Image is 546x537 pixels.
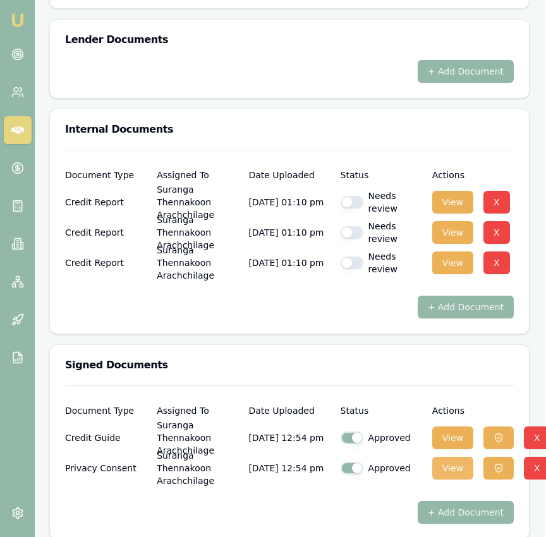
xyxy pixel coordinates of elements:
[248,190,330,215] p: [DATE] 01:10 pm
[157,250,238,275] p: Suranga Thennakoon Arachchilage
[341,171,422,179] div: Status
[65,190,147,215] div: Credit Report
[341,406,422,415] div: Status
[65,406,147,415] div: Document Type
[248,406,330,415] div: Date Uploaded
[418,60,514,83] button: + Add Document
[248,220,330,245] p: [DATE] 01:10 pm
[248,456,330,481] p: [DATE] 12:54 pm
[432,426,473,449] button: View
[65,425,147,450] div: Credit Guide
[341,190,422,215] div: Needs review
[157,406,238,415] div: Assigned To
[65,220,147,245] div: Credit Report
[432,221,473,244] button: View
[157,425,238,450] p: Suranga Thennakoon Arachchilage
[157,190,238,215] p: Suranga Thennakoon Arachchilage
[157,456,238,481] p: Suranga Thennakoon Arachchilage
[65,456,147,481] div: Privacy Consent
[157,220,238,245] p: Suranga Thennakoon Arachchilage
[65,171,147,179] div: Document Type
[248,425,330,450] p: [DATE] 12:54 pm
[432,457,473,480] button: View
[432,191,473,214] button: View
[341,250,422,275] div: Needs review
[10,13,25,28] img: emu-icon-u.png
[341,220,422,245] div: Needs review
[248,250,330,275] p: [DATE] 01:10 pm
[432,251,473,274] button: View
[157,171,238,179] div: Assigned To
[65,124,514,135] h3: Internal Documents
[483,221,510,244] button: X
[418,296,514,318] button: + Add Document
[65,35,514,45] h3: Lender Documents
[418,501,514,524] button: + Add Document
[432,171,514,179] div: Actions
[248,171,330,179] div: Date Uploaded
[483,251,510,274] button: X
[432,406,514,415] div: Actions
[341,462,422,474] div: Approved
[65,360,514,370] h3: Signed Documents
[341,431,422,444] div: Approved
[483,191,510,214] button: X
[65,250,147,275] div: Credit Report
